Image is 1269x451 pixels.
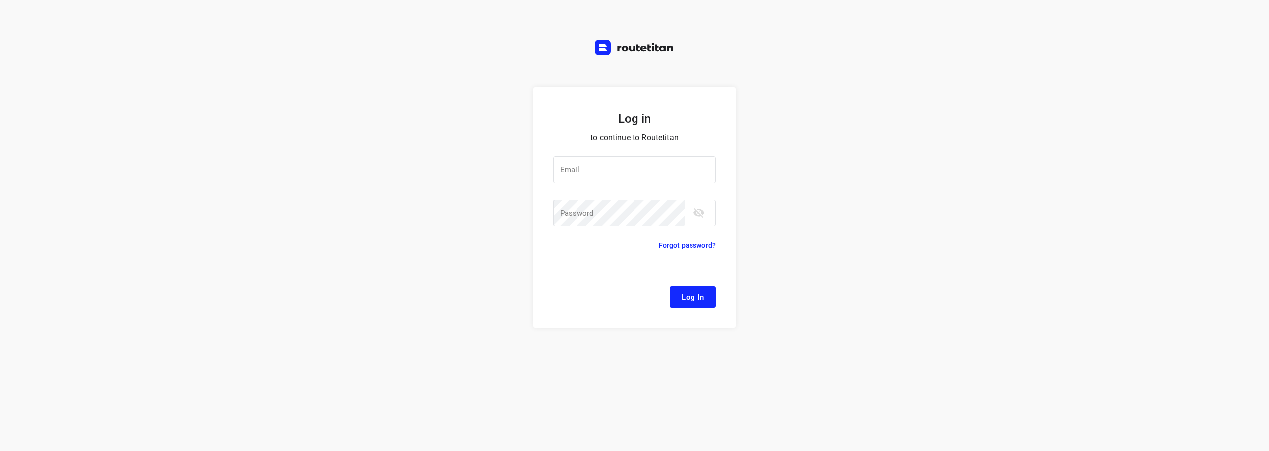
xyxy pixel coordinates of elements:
[553,111,716,127] h5: Log in
[659,239,716,251] p: Forgot password?
[689,203,709,223] button: toggle password visibility
[553,131,716,145] p: to continue to Routetitan
[670,286,716,308] button: Log In
[682,291,704,303] span: Log In
[595,40,674,55] img: Routetitan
